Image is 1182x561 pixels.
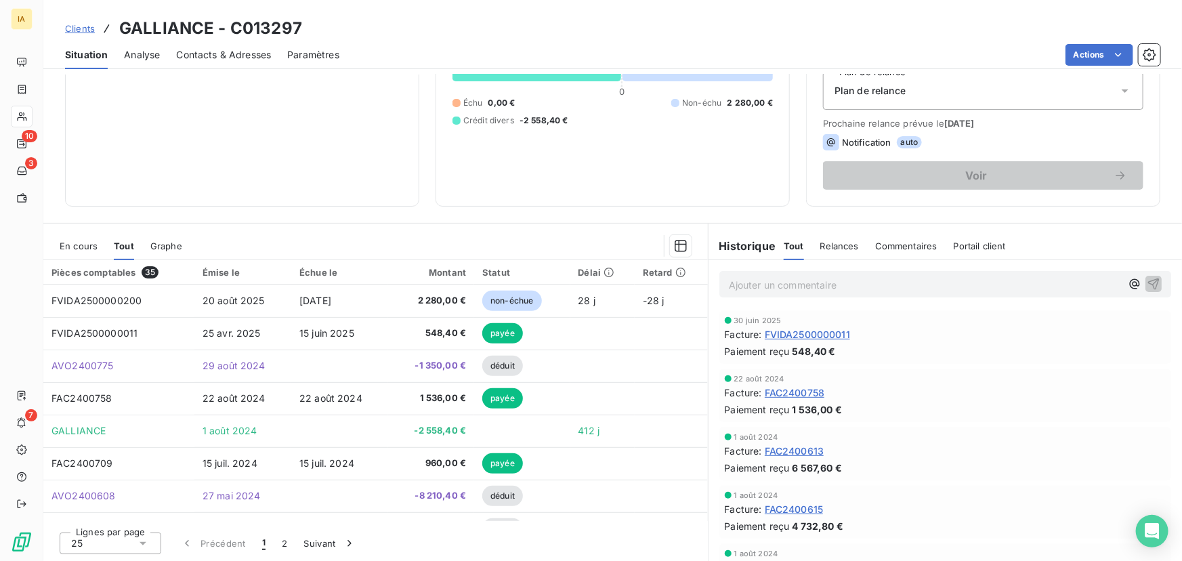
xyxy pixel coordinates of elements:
span: Paramètres [287,48,339,62]
span: FVIDA2500000200 [51,295,142,306]
span: AVO2400608 [51,490,116,501]
span: Échu [463,97,483,109]
img: Logo LeanPay [11,531,33,553]
div: Retard [643,267,700,278]
span: Relances [820,241,859,251]
span: Commentaires [875,241,937,251]
div: IA [11,8,33,30]
span: 1 août 2024 [734,491,778,499]
span: Graphe [150,241,182,251]
span: Tout [114,241,134,251]
span: 1 [262,537,266,550]
span: AVO2400775 [51,360,114,371]
span: 20 août 2025 [203,295,265,306]
span: Paiement reçu [725,402,790,417]
span: 0,00 € [488,97,515,109]
button: Voir [823,161,1143,190]
span: Analyse [124,48,160,62]
span: -28 j [643,295,664,306]
a: Clients [65,22,95,35]
span: FAC2400758 [51,392,112,404]
span: [DATE] [299,295,331,306]
span: 1 août 2024 [734,549,778,558]
button: Précédent [172,529,254,558]
button: Actions [1065,44,1133,66]
span: Non-échu [682,97,721,109]
span: FAC2400613 [765,444,824,458]
span: [DATE] [944,118,975,129]
span: FVIDA2500000011 [765,327,850,341]
span: -2 558,40 € [396,424,466,438]
span: Clients [65,23,95,34]
span: 7 [25,409,37,421]
span: 1 août 2024 [203,425,257,436]
span: déduit [482,518,523,539]
span: 1 août 2024 [734,433,778,441]
span: 22 août 2024 [299,392,362,404]
div: Échue le [299,267,380,278]
span: 3 [25,157,37,169]
span: FAC2400758 [765,386,825,400]
span: 25 avr. 2025 [203,327,261,339]
span: GALLIANCE [51,425,106,436]
span: déduit [482,356,523,376]
span: Facture : [725,386,762,400]
div: Open Intercom Messenger [1136,515,1168,547]
span: Facture : [725,502,762,516]
span: 22 août 2024 [734,375,784,383]
div: Pièces comptables [51,266,186,278]
span: 1 536,00 € [396,392,466,405]
span: En cours [60,241,98,251]
span: 15 juil. 2024 [299,457,354,469]
span: Situation [65,48,108,62]
span: 15 juil. 2024 [203,457,257,469]
div: Émise le [203,267,283,278]
span: 28 j [578,295,596,306]
span: 22 août 2024 [203,392,266,404]
span: -2 558,40 € [520,115,568,127]
span: 25 [71,537,83,550]
span: FAC2400709 [51,457,113,469]
span: Tout [784,241,804,251]
span: FAC2400615 [765,502,824,516]
div: Délai [578,267,627,278]
span: Prochaine relance prévue le [823,118,1143,129]
span: déduit [482,486,523,506]
span: 412 j [578,425,600,436]
div: Statut [482,267,562,278]
span: 27 mai 2024 [203,490,261,501]
span: 2 280,00 € [396,294,466,308]
h6: Historique [709,238,776,254]
span: 35 [142,266,159,278]
span: 6 567,60 € [793,461,843,475]
span: 30 juin 2025 [734,316,782,325]
span: Paiement reçu [725,461,790,475]
div: Montant [396,267,466,278]
h3: GALLIANCE - C013297 [119,16,302,41]
span: Portail client [954,241,1006,251]
span: 548,40 € [396,327,466,340]
span: Facture : [725,327,762,341]
span: Paiement reçu [725,519,790,533]
span: non-échue [482,291,541,311]
span: Facture : [725,444,762,458]
span: -1 350,00 € [396,359,466,373]
span: -8 210,40 € [396,489,466,503]
span: 15 juin 2025 [299,327,354,339]
span: FVIDA2500000011 [51,327,138,339]
span: 29 août 2024 [203,360,266,371]
span: Contacts & Adresses [176,48,271,62]
span: 960,00 € [396,457,466,470]
span: Crédit divers [463,115,514,127]
span: 0 [619,86,625,97]
span: Notification [842,137,891,148]
span: 2 280,00 € [727,97,774,109]
button: 1 [254,529,274,558]
span: Plan de relance [835,84,906,98]
button: 2 [274,529,295,558]
span: Paiement reçu [725,344,790,358]
span: payée [482,453,523,474]
span: payée [482,323,523,344]
span: auto [897,136,923,148]
span: 4 732,80 € [793,519,844,533]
